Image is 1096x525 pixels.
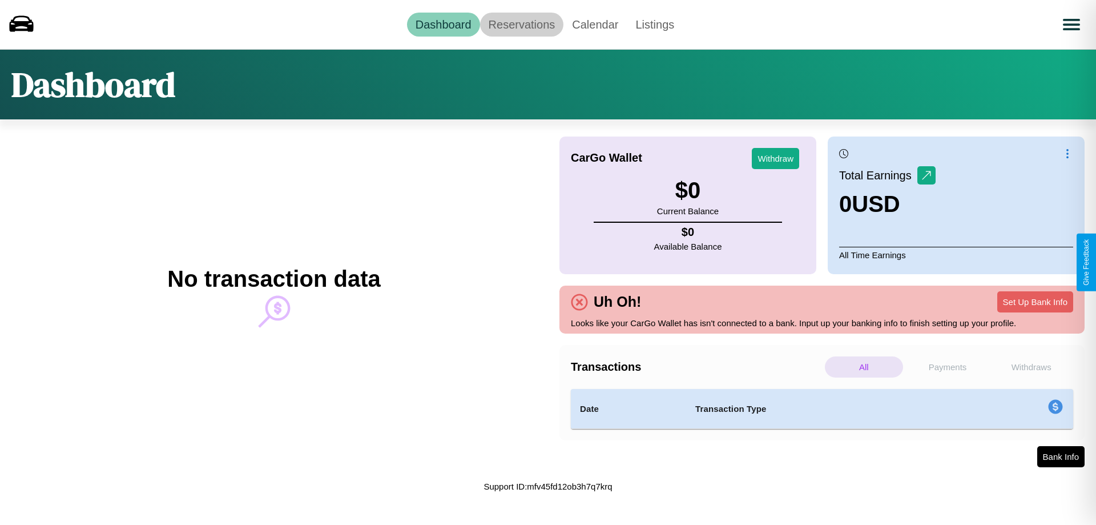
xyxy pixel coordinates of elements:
h4: Transactions [571,360,822,374]
h4: CarGo Wallet [571,151,642,165]
button: Bank Info [1037,446,1085,467]
p: Available Balance [654,239,722,254]
p: Looks like your CarGo Wallet has isn't connected to a bank. Input up your banking info to finish ... [571,315,1073,331]
h4: $ 0 [654,226,722,239]
a: Calendar [563,13,627,37]
h4: Date [580,402,677,416]
p: Support ID: mfv45fd12ob3h7q7krq [483,479,612,494]
button: Open menu [1055,9,1087,41]
h1: Dashboard [11,61,175,108]
p: All [825,356,903,378]
a: Listings [627,13,683,37]
a: Dashboard [407,13,480,37]
h4: Transaction Type [695,402,954,416]
h2: No transaction data [167,266,380,292]
p: All Time Earnings [839,247,1073,263]
p: Payments [909,356,987,378]
p: Withdraws [992,356,1070,378]
h4: Uh Oh! [588,294,647,310]
p: Current Balance [657,203,719,219]
table: simple table [571,389,1073,429]
h3: 0 USD [839,191,936,217]
h3: $ 0 [657,178,719,203]
button: Set Up Bank Info [997,291,1073,312]
button: Withdraw [752,148,799,169]
div: Give Feedback [1082,239,1090,286]
a: Reservations [480,13,564,37]
p: Total Earnings [839,165,917,186]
